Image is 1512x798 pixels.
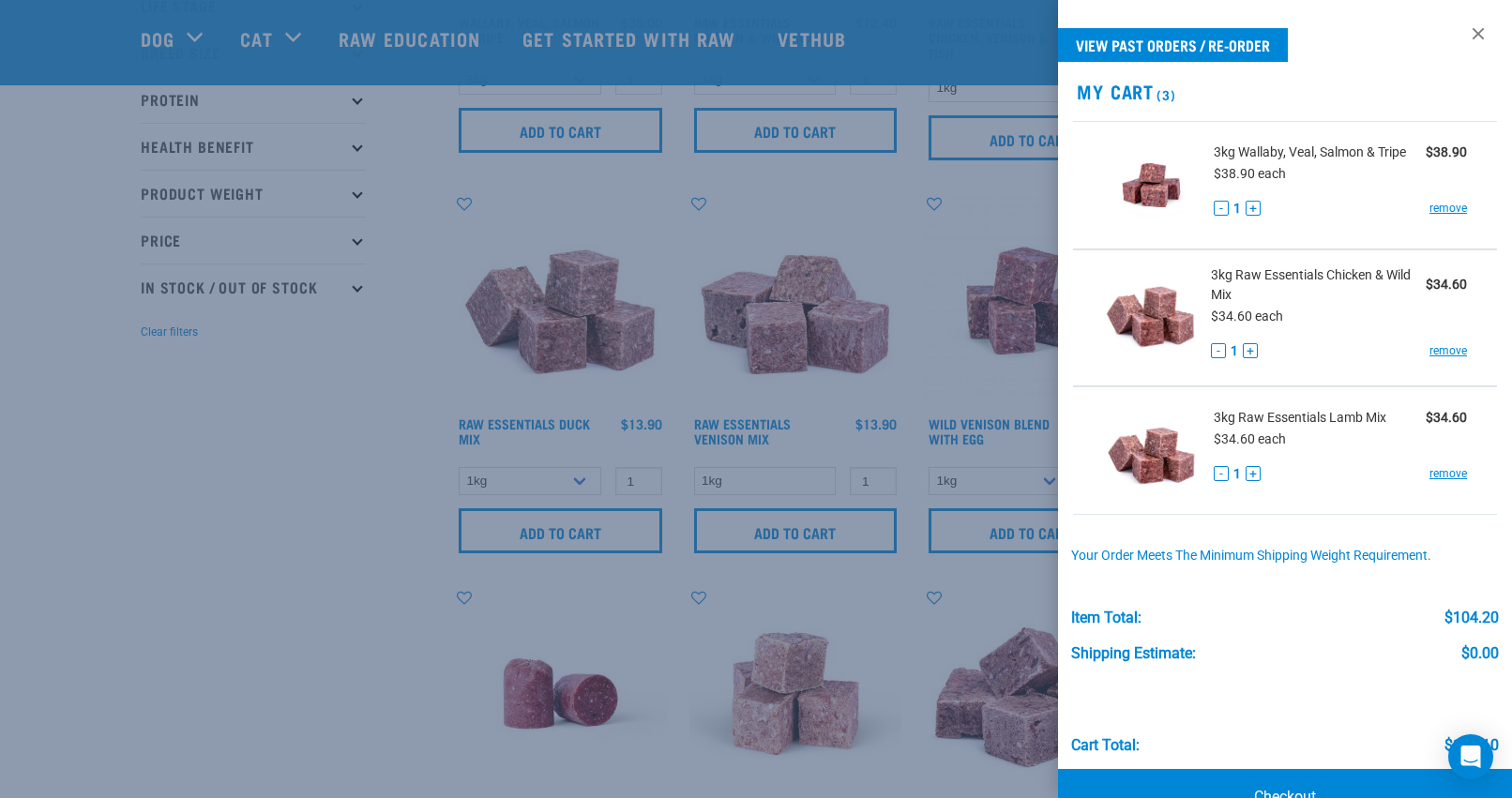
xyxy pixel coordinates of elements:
[1214,466,1229,481] button: -
[1071,737,1140,754] div: Cart total:
[1211,309,1283,324] span: $34.60 each
[1211,265,1426,305] span: 3kg Raw Essentials Chicken & Wild Mix
[1103,137,1200,233] img: Wallaby, Veal, Salmon & Tripe
[1233,464,1241,484] span: 1
[1426,410,1467,425] strong: $34.60
[1103,402,1200,499] img: Raw Essentials Lamb Mix
[1444,610,1499,626] div: $104.20
[1429,465,1467,482] a: remove
[1246,201,1261,216] button: +
[1429,342,1467,359] a: remove
[1246,466,1261,481] button: +
[1429,200,1467,217] a: remove
[1461,645,1499,662] div: $0.00
[1154,91,1175,98] span: (3)
[1426,277,1467,292] strong: $34.60
[1214,166,1286,181] span: $38.90 each
[1444,737,1499,754] div: $108.10
[1214,431,1286,446] span: $34.60 each
[1426,144,1467,159] strong: $38.90
[1448,734,1493,779] div: Open Intercom Messenger
[1214,408,1386,428] span: 3kg Raw Essentials Lamb Mix
[1233,199,1241,218] span: 1
[1211,343,1226,358] button: -
[1214,201,1229,216] button: -
[1058,81,1512,102] h2: My Cart
[1071,610,1142,626] div: Item Total:
[1058,28,1288,62] a: View past orders / re-order
[1071,549,1499,564] div: Your order meets the minimum shipping weight requirement.
[1071,645,1196,662] div: Shipping Estimate:
[1231,341,1238,361] span: 1
[1214,143,1406,162] span: 3kg Wallaby, Veal, Salmon & Tripe
[1103,265,1197,362] img: Raw Essentials Chicken & Wild Mix
[1243,343,1258,358] button: +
